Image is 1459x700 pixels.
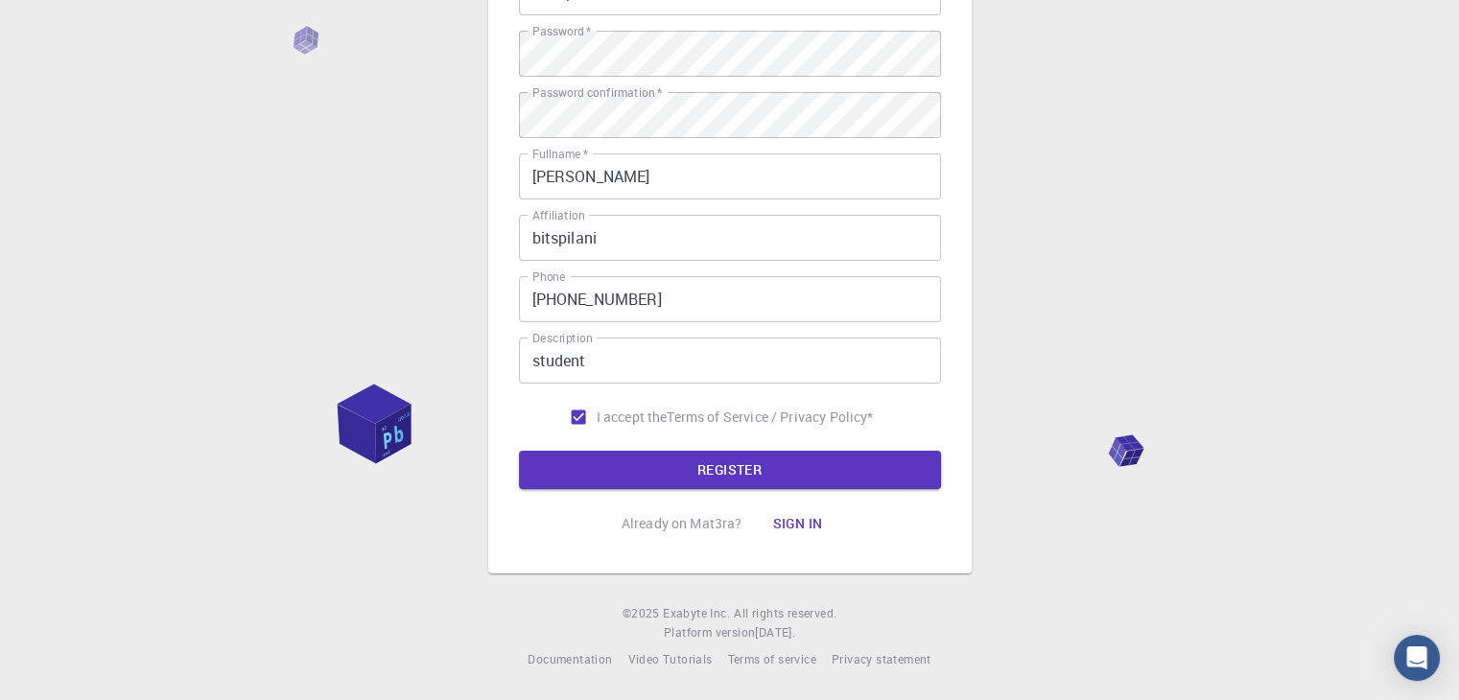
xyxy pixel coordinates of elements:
[627,650,712,669] a: Video Tutorials
[663,605,730,620] span: Exabyte Inc.
[664,623,755,642] span: Platform version
[532,23,591,39] label: Password
[727,650,815,669] a: Terms of service
[755,624,795,640] span: [DATE] .
[755,623,795,642] a: [DATE].
[832,651,931,666] span: Privacy statement
[623,604,663,623] span: © 2025
[532,330,593,346] label: Description
[532,84,662,101] label: Password confirmation
[532,207,584,223] label: Affiliation
[532,146,588,162] label: Fullname
[528,650,612,669] a: Documentation
[663,604,730,623] a: Exabyte Inc.
[667,408,873,427] a: Terms of Service / Privacy Policy*
[627,651,712,666] span: Video Tutorials
[727,651,815,666] span: Terms of service
[757,504,837,543] button: Sign in
[832,650,931,669] a: Privacy statement
[1394,635,1440,681] div: Open Intercom Messenger
[597,408,668,427] span: I accept the
[519,451,941,489] button: REGISTER
[622,514,742,533] p: Already on Mat3ra?
[734,604,836,623] span: All rights reserved.
[667,408,873,427] p: Terms of Service / Privacy Policy *
[532,268,565,285] label: Phone
[528,651,612,666] span: Documentation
